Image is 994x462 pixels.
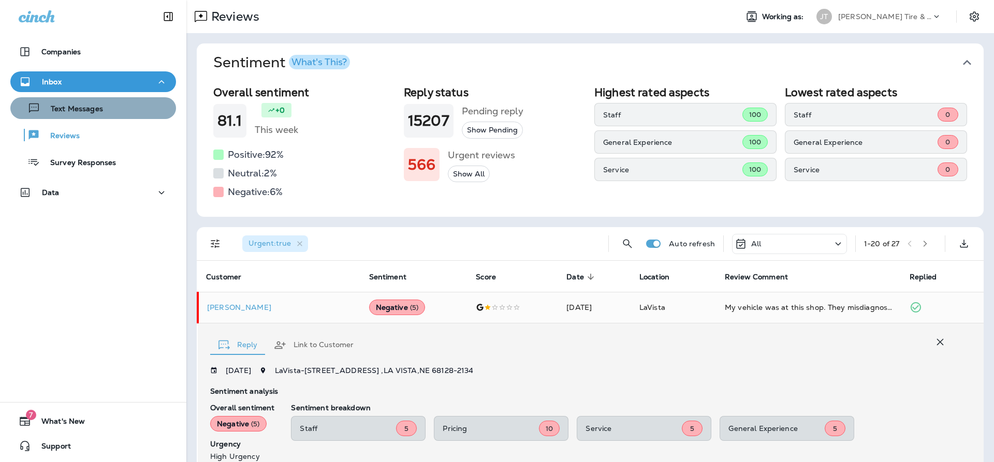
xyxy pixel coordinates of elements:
p: Data [42,188,60,197]
p: +0 [275,105,285,115]
span: Date [566,273,584,281]
span: Sentiment [369,272,420,281]
button: Reviews [10,124,176,146]
p: Reviews [207,9,259,24]
p: Staff [603,111,742,119]
button: Show Pending [462,122,523,139]
div: Urgent:true [242,235,308,252]
p: Service [794,166,938,174]
span: Replied [910,273,937,281]
td: [DATE] [558,292,631,323]
div: Negative [210,416,267,431]
h2: Reply status [404,86,586,99]
span: 100 [749,110,761,119]
h5: Pending reply [462,103,523,120]
span: LaVista - [STREET_ADDRESS] , LA VISTA , NE 68128-2134 [275,366,474,375]
p: Service [603,166,742,174]
span: 0 [945,165,950,174]
button: Export as CSV [954,233,974,254]
button: Filters [205,233,226,254]
p: [PERSON_NAME] [207,303,353,311]
p: Text Messages [40,105,103,114]
h1: 566 [408,156,435,173]
h1: 15207 [408,112,449,129]
span: Customer [206,272,255,281]
p: Survey Responses [40,158,116,168]
p: General Experience [794,138,938,146]
h2: Lowest rated aspects [785,86,967,99]
div: Click to view Customer Drawer [207,303,353,311]
h5: Negative: 6 % [228,184,283,200]
h2: Overall sentiment [213,86,396,99]
span: Review Comment [725,273,788,281]
span: Review Comment [725,272,801,281]
span: Urgent : true [248,239,291,248]
span: Sentiment [369,273,406,281]
button: Settings [965,7,984,26]
p: Urgency [210,440,274,448]
p: Companies [41,48,81,56]
span: 100 [749,165,761,174]
span: Location [639,273,669,281]
span: 5 [833,424,837,433]
button: Companies [10,41,176,62]
span: Working as: [762,12,806,21]
p: Service [586,424,682,433]
h5: Positive: 92 % [228,146,284,163]
span: ( 5 ) [251,420,259,428]
p: Reviews [40,131,80,141]
button: Data [10,182,176,203]
button: Reply [210,326,266,364]
p: Sentiment analysis [210,387,951,395]
span: 7 [26,410,36,420]
h1: Sentiment [213,54,350,71]
p: [DATE] [226,366,251,375]
p: General Experience [603,138,742,146]
span: Customer [206,273,241,281]
span: 100 [749,138,761,146]
p: Inbox [42,78,62,86]
span: What's New [31,417,85,429]
span: Location [639,272,683,281]
div: 1 - 20 of 27 [864,240,899,248]
span: 5 [404,424,408,433]
span: ( 5 ) [410,303,418,312]
p: Pricing [443,424,539,433]
button: Show All [448,166,490,183]
div: JT [816,9,832,24]
span: 5 [690,424,694,433]
button: Link to Customer [266,326,362,364]
span: Support [31,442,71,454]
p: Sentiment breakdown [291,404,951,412]
div: SentimentWhat's This? [197,82,984,217]
span: 10 [546,424,553,433]
button: Survey Responses [10,151,176,173]
p: General Experience [728,424,825,433]
h5: Urgent reviews [448,147,515,163]
div: What's This? [291,57,347,67]
button: Support [10,436,176,456]
p: Auto refresh [669,240,715,248]
p: Staff [300,424,396,433]
button: Inbox [10,71,176,92]
button: SentimentWhat's This? [205,43,992,82]
span: Replied [910,272,950,281]
p: Staff [794,111,938,119]
h1: 81.1 [217,112,242,129]
p: High Urgency [210,452,274,460]
h5: Neutral: 2 % [228,165,277,182]
button: Collapse Sidebar [154,6,183,27]
button: Search Reviews [617,233,638,254]
p: Overall sentiment [210,404,274,412]
span: Date [566,272,597,281]
button: Text Messages [10,97,176,119]
span: 0 [945,110,950,119]
div: My vehicle was at this shop. They misdiagnosed the problem, charged hefty fees to replace good pa... [725,302,893,312]
h2: Highest rated aspects [594,86,777,99]
h5: This week [255,122,298,138]
button: What's This? [289,55,350,69]
span: Score [476,272,509,281]
span: 0 [945,138,950,146]
span: LaVista [639,303,665,312]
p: All [751,240,761,248]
